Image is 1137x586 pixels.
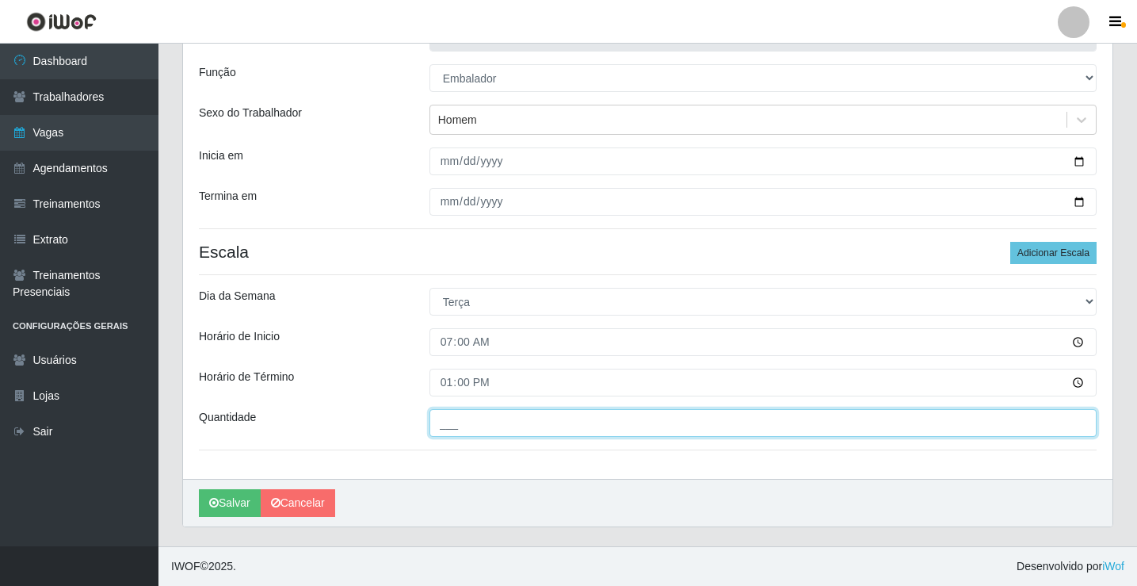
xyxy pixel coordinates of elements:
input: Informe a quantidade... [429,409,1097,437]
input: 00:00 [429,369,1097,396]
label: Termina em [199,188,257,205]
a: iWof [1102,560,1124,573]
span: IWOF [171,560,200,573]
div: Homem [438,112,477,128]
label: Dia da Semana [199,288,276,304]
button: Adicionar Escala [1010,242,1097,264]
input: 00/00/0000 [429,147,1097,175]
span: Desenvolvido por [1017,558,1124,575]
label: Inicia em [199,147,243,164]
input: 00:00 [429,328,1097,356]
img: CoreUI Logo [26,12,97,32]
button: Salvar [199,489,261,517]
label: Horário de Inicio [199,328,280,345]
h4: Escala [199,242,1097,262]
label: Função [199,64,236,81]
a: Cancelar [261,489,335,517]
label: Quantidade [199,409,256,426]
label: Horário de Término [199,369,294,385]
span: © 2025 . [171,558,236,575]
input: 00/00/0000 [429,188,1097,216]
label: Sexo do Trabalhador [199,105,302,121]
